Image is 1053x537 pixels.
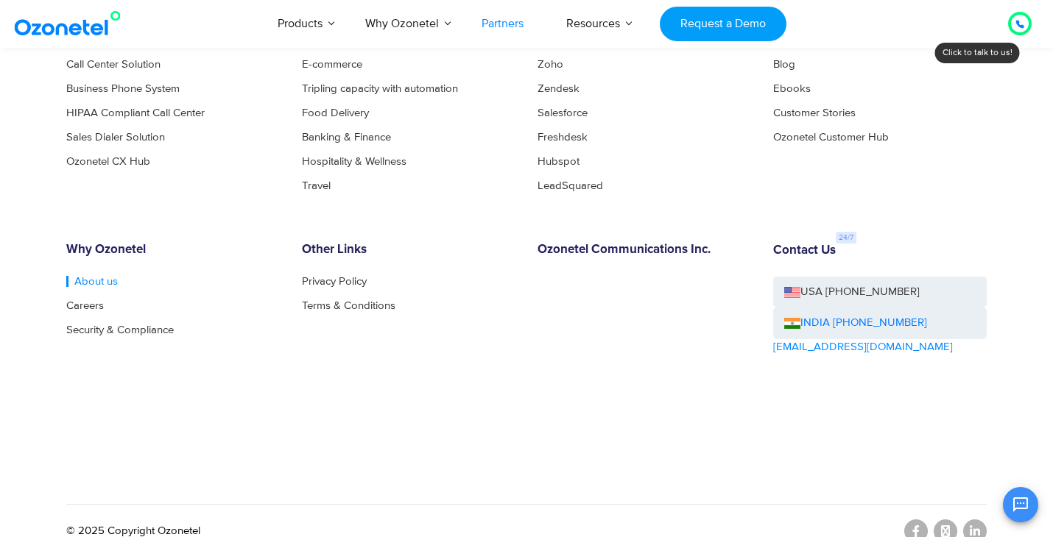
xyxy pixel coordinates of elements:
a: Salesforce [538,107,588,118]
h6: Other Links [302,243,515,257]
a: Call Center Solution [66,59,161,70]
a: Travel [302,180,331,191]
a: HIPAA Compliant Call Center [66,107,205,118]
a: Ozonetel CX Hub [66,156,150,167]
a: [EMAIL_ADDRESS][DOMAIN_NAME] [773,339,953,356]
a: Business Phone System [66,83,180,94]
a: Ebooks [773,83,811,94]
a: Freshdesk [538,132,588,143]
a: About us [66,276,118,287]
a: INDIA [PHONE_NUMBER] [784,315,927,332]
a: E-commerce [302,59,362,70]
a: Hubspot [538,156,580,167]
img: ind-flag.png [784,318,800,329]
a: Tripling capacity with automation [302,83,458,94]
h6: Contact Us [773,243,836,258]
a: Zoho [538,59,563,70]
img: us-flag.png [784,287,800,298]
a: Food Delivery [302,107,369,118]
a: Security & Compliance [66,324,174,335]
a: Customer Stories [773,107,856,118]
h6: Why Ozonetel [66,243,280,257]
a: Blog [773,59,795,70]
a: Terms & Conditions [302,300,395,311]
a: LeadSquared [538,180,603,191]
h6: Ozonetel Communications Inc. [538,243,751,257]
a: Privacy Policy [302,276,367,287]
a: Zendesk [538,83,580,94]
a: Request a Demo [660,7,786,41]
button: Open chat [1003,487,1038,522]
a: Hospitality & Wellness [302,156,406,167]
a: Ozonetel Customer Hub [773,132,889,143]
a: USA [PHONE_NUMBER] [773,277,987,308]
a: Sales Dialer Solution [66,132,165,143]
a: Banking & Finance [302,132,391,143]
a: Careers [66,300,104,311]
